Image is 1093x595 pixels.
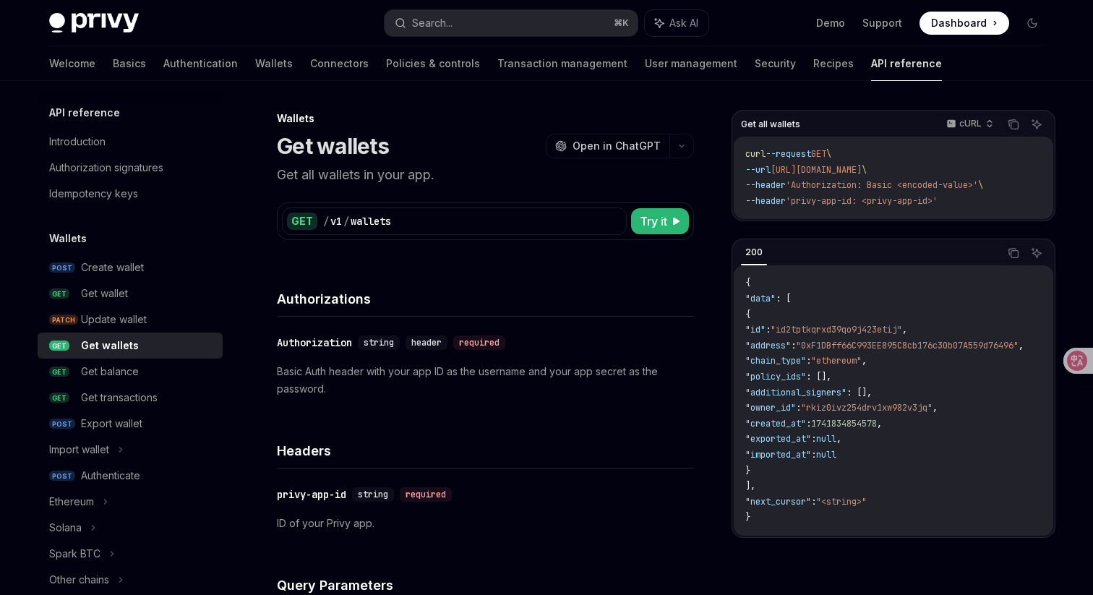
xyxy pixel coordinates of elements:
h1: Get wallets [277,133,389,159]
span: "policy_ids" [745,371,806,382]
span: "0xF1DBff66C993EE895C8cb176c30b07A559d76496" [796,340,1019,351]
a: Connectors [310,46,369,81]
span: --request [766,148,811,160]
div: Authorization [277,335,352,350]
span: "owner_id" [745,402,796,414]
span: PATCH [49,314,78,325]
span: GET [49,393,69,403]
span: "additional_signers" [745,387,846,398]
span: null [816,449,836,461]
div: Create wallet [81,259,144,276]
div: required [453,335,505,350]
span: GET [49,341,69,351]
div: Update wallet [81,311,147,328]
div: Import wallet [49,441,109,458]
div: required [400,487,452,502]
a: Recipes [813,46,854,81]
a: GETGet wallet [38,281,223,307]
span: GET [811,148,826,160]
span: "next_cursor" [745,496,811,508]
span: } [745,511,750,523]
span: { [745,277,750,288]
span: curl [745,148,766,160]
h5: API reference [49,104,120,121]
span: { [745,309,750,320]
span: , [933,402,938,414]
h4: Query Parameters [277,575,694,595]
button: Ask AI [1027,244,1046,262]
div: Wallets [277,111,694,126]
button: Copy the contents from the code block [1004,244,1023,262]
span: GET [49,367,69,377]
h4: Headers [277,441,694,461]
a: GETGet wallets [38,333,223,359]
a: GETGet transactions [38,385,223,411]
span: ⌘ K [614,17,629,29]
a: Authorization signatures [38,155,223,181]
span: : [766,324,771,335]
span: "<string>" [816,496,867,508]
span: : [796,402,801,414]
div: / [343,214,349,228]
span: , [1019,340,1024,351]
img: dark logo [49,13,139,33]
span: --header [745,179,786,191]
div: Authorization signatures [49,159,163,176]
span: Open in ChatGPT [573,139,661,153]
span: header [411,337,442,348]
div: Solana [49,519,82,536]
span: "id" [745,324,766,335]
span: : [811,449,816,461]
a: PATCHUpdate wallet [38,307,223,333]
button: Ask AI [645,10,708,36]
span: , [836,433,841,445]
span: "chain_type" [745,355,806,367]
span: : [ [776,293,791,304]
span: : [811,433,816,445]
button: cURL [938,112,1000,137]
button: Ask AI [1027,115,1046,134]
a: Authentication [163,46,238,81]
span: --url [745,164,771,176]
span: 1741834854578 [811,418,877,429]
a: POSTAuthenticate [38,463,223,489]
h4: Authorizations [277,289,694,309]
span: POST [49,262,75,273]
span: : [], [806,371,831,382]
div: v1 [330,214,342,228]
span: "exported_at" [745,433,811,445]
h5: Wallets [49,230,87,247]
span: : [], [846,387,872,398]
span: POST [49,471,75,481]
span: string [358,489,388,500]
a: Demo [816,16,845,30]
button: Toggle dark mode [1021,12,1044,35]
div: Idempotency keys [49,185,138,202]
a: Policies & controls [386,46,480,81]
a: Wallets [255,46,293,81]
span: \ [826,148,831,160]
div: Other chains [49,571,109,588]
div: Get wallets [81,337,139,354]
div: Ethereum [49,493,94,510]
span: 'privy-app-id: <privy-app-id>' [786,195,938,207]
div: wallets [351,214,391,228]
div: GET [287,213,317,230]
span: } [745,465,750,476]
span: : [806,418,811,429]
div: privy-app-id [277,487,346,502]
span: Dashboard [931,16,987,30]
div: Get transactions [81,389,158,406]
span: Try it [640,213,667,230]
button: Try it [631,208,689,234]
div: Authenticate [81,467,140,484]
span: ], [745,480,755,492]
a: Idempotency keys [38,181,223,207]
span: "data" [745,293,776,304]
span: Ask AI [669,16,698,30]
p: Basic Auth header with your app ID as the username and your app secret as the password. [277,363,694,398]
div: / [323,214,329,228]
button: Copy the contents from the code block [1004,115,1023,134]
a: Transaction management [497,46,627,81]
span: "created_at" [745,418,806,429]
